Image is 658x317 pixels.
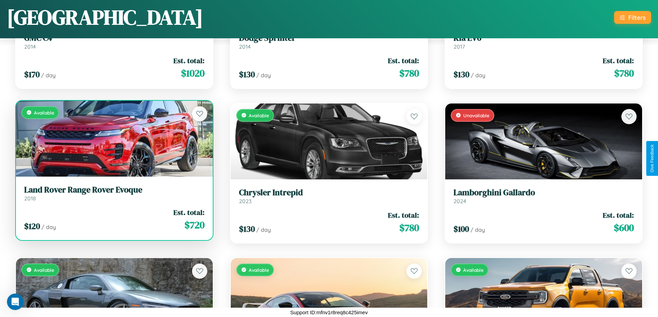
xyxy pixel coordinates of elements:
[388,56,419,66] span: Est. total:
[239,33,419,50] a: Dodge Sprinter2014
[41,72,56,79] span: / day
[463,112,489,118] span: Unavailable
[614,66,634,80] span: $ 780
[399,66,419,80] span: $ 780
[249,112,269,118] span: Available
[239,43,251,50] span: 2014
[454,69,469,80] span: $ 130
[24,195,36,202] span: 2018
[454,198,466,205] span: 2024
[173,207,204,217] span: Est. total:
[463,267,484,273] span: Available
[239,198,251,205] span: 2023
[41,224,56,230] span: / day
[24,33,204,50] a: GMC C42014
[454,223,469,235] span: $ 100
[239,188,419,198] h3: Chrysler Intrepid
[650,145,655,172] div: Give Feedback
[239,188,419,205] a: Chrysler Intrepid2023
[7,3,203,31] h1: [GEOGRAPHIC_DATA]
[7,294,23,310] iframe: Intercom live chat
[34,110,54,116] span: Available
[399,221,419,235] span: $ 780
[614,221,634,235] span: $ 600
[239,69,255,80] span: $ 130
[173,56,204,66] span: Est. total:
[256,226,271,233] span: / day
[249,267,269,273] span: Available
[454,33,634,43] h3: Kia EV6
[24,185,204,202] a: Land Rover Range Rover Evoque2018
[454,188,634,198] h3: Lamborghini Gallardo
[454,33,634,50] a: Kia EV62017
[290,308,368,317] p: Support ID: mfnv1r8req8c425imev
[184,218,204,232] span: $ 720
[470,226,485,233] span: / day
[34,267,54,273] span: Available
[603,56,634,66] span: Est. total:
[239,223,255,235] span: $ 130
[388,210,419,220] span: Est. total:
[24,185,204,195] h3: Land Rover Range Rover Evoque
[471,72,485,79] span: / day
[614,11,651,24] button: Filters
[24,220,40,232] span: $ 120
[454,43,465,50] span: 2017
[24,33,204,43] h3: GMC C4
[454,188,634,205] a: Lamborghini Gallardo2024
[24,69,40,80] span: $ 170
[628,14,646,21] div: Filters
[603,210,634,220] span: Est. total:
[256,72,271,79] span: / day
[24,43,36,50] span: 2014
[181,66,204,80] span: $ 1020
[239,33,419,43] h3: Dodge Sprinter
